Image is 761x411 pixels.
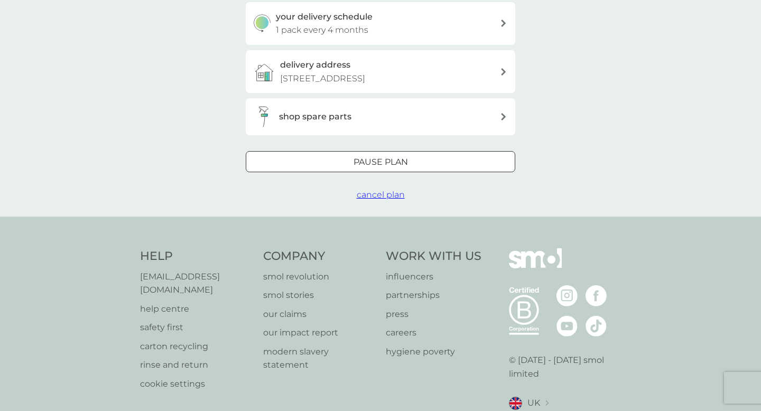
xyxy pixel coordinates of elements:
h3: shop spare parts [279,110,351,124]
a: careers [386,326,481,340]
a: delivery address[STREET_ADDRESS] [246,50,515,93]
button: Pause plan [246,151,515,172]
h3: delivery address [280,58,350,72]
a: modern slavery statement [263,345,376,372]
a: our impact report [263,326,376,340]
a: smol revolution [263,270,376,284]
img: select a new location [545,400,549,406]
p: 1 pack every 4 months [276,23,368,37]
img: visit the smol Instagram page [556,285,578,306]
a: cookie settings [140,377,253,391]
h4: Company [263,248,376,265]
a: partnerships [386,288,481,302]
button: cancel plan [357,188,405,202]
a: [EMAIL_ADDRESS][DOMAIN_NAME] [140,270,253,297]
a: press [386,307,481,321]
img: smol [509,248,562,284]
a: influencers [386,270,481,284]
a: safety first [140,321,253,334]
img: UK flag [509,397,522,410]
p: [STREET_ADDRESS] [280,72,365,86]
h4: Help [140,248,253,265]
button: your delivery schedule1 pack every 4 months [246,2,515,45]
h4: Work With Us [386,248,481,265]
span: cancel plan [357,190,405,200]
p: Pause plan [354,155,408,169]
button: shop spare parts [246,98,515,135]
h3: your delivery schedule [276,10,373,24]
a: carton recycling [140,340,253,353]
p: © [DATE] - [DATE] smol limited [509,353,621,380]
img: visit the smol Facebook page [586,285,607,306]
a: hygiene poverty [386,345,481,359]
img: visit the smol Tiktok page [586,315,607,337]
span: UK [527,396,540,410]
a: smol stories [263,288,376,302]
a: rinse and return [140,358,253,372]
a: our claims [263,307,376,321]
a: help centre [140,302,253,316]
img: visit the smol Youtube page [556,315,578,337]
